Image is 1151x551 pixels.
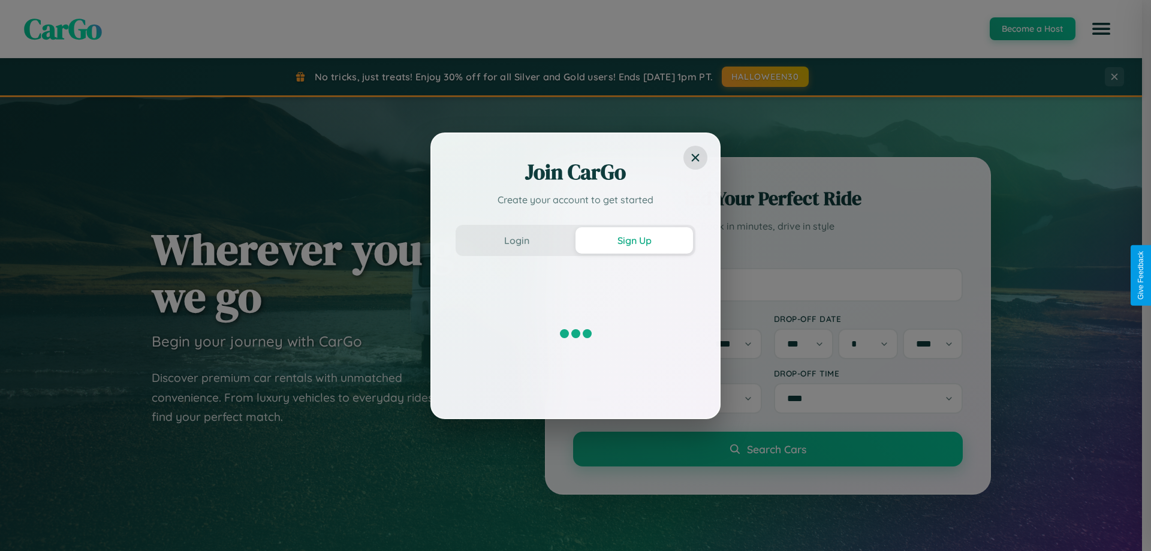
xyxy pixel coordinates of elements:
button: Login [458,227,575,254]
h2: Join CarGo [456,158,695,186]
button: Sign Up [575,227,693,254]
iframe: Intercom live chat [12,510,41,539]
p: Create your account to get started [456,192,695,207]
div: Give Feedback [1137,251,1145,300]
